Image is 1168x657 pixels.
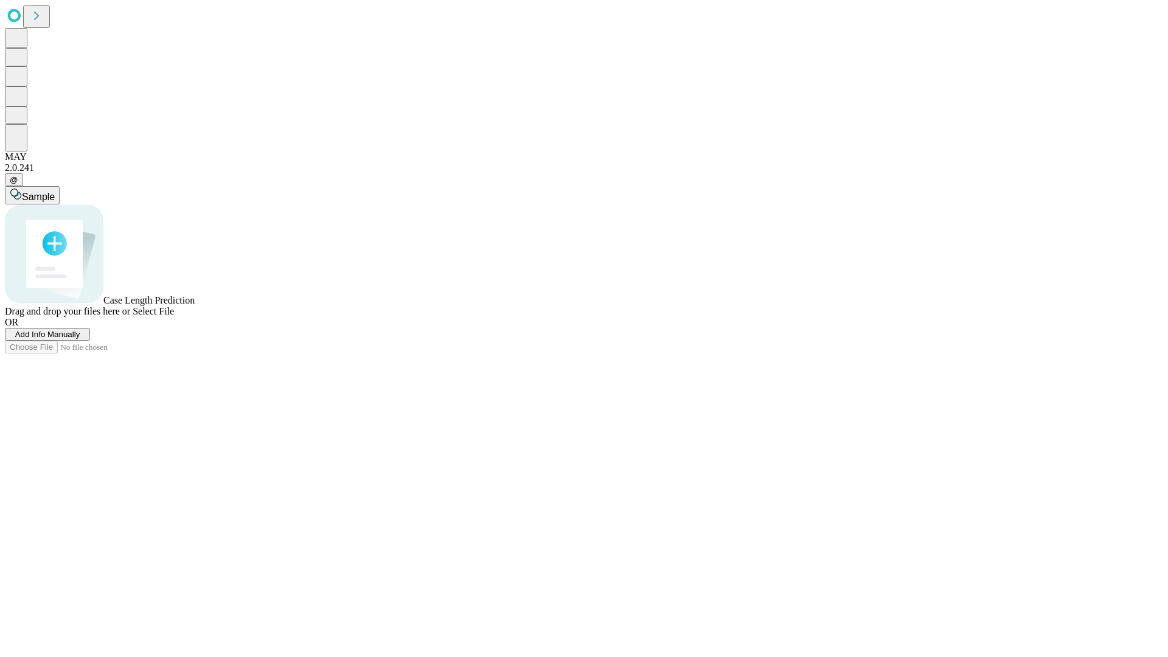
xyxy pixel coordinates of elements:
div: 2.0.241 [5,162,1163,173]
span: Add Info Manually [15,330,80,339]
span: Drag and drop your files here or [5,306,130,316]
span: Case Length Prediction [103,295,195,305]
span: Sample [22,192,55,202]
span: @ [10,175,18,184]
button: Add Info Manually [5,328,90,341]
span: OR [5,317,18,327]
button: @ [5,173,23,186]
button: Sample [5,186,60,204]
div: MAY [5,151,1163,162]
span: Select File [133,306,174,316]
